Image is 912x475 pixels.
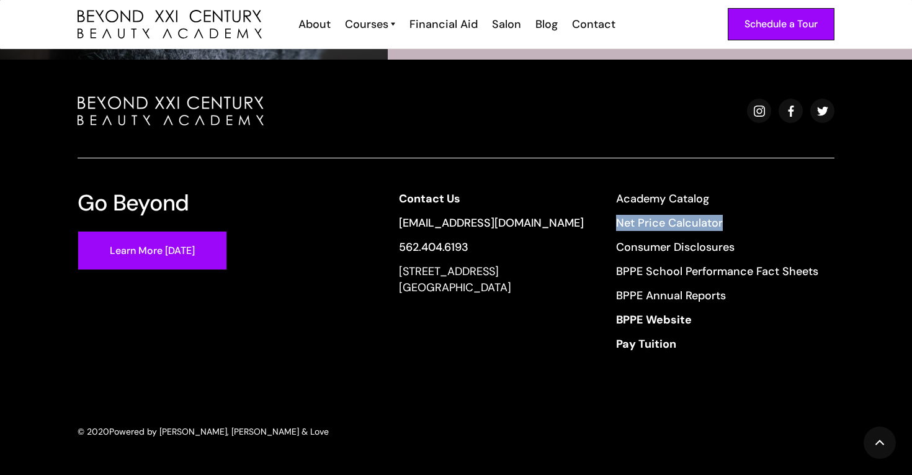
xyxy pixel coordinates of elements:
[616,215,818,231] a: Net Price Calculator
[616,239,818,255] a: Consumer Disclosures
[616,287,818,304] a: BPPE Annual Reports
[399,263,584,296] div: [STREET_ADDRESS] [GEOGRAPHIC_DATA]
[401,16,484,32] a: Financial Aid
[290,16,337,32] a: About
[616,312,692,327] strong: BPPE Website
[345,16,395,32] a: Courses
[78,10,262,39] a: home
[78,191,189,215] h3: Go Beyond
[399,191,460,206] strong: Contact Us
[78,231,227,270] a: Learn More [DATE]
[409,16,478,32] div: Financial Aid
[616,263,818,279] a: BPPE School Performance Fact Sheets
[527,16,564,32] a: Blog
[78,96,264,125] img: beyond beauty logo
[616,191,818,207] a: Academy Catalog
[399,239,584,255] a: 562.404.6193
[616,312,818,328] a: BPPE Website
[572,16,615,32] div: Contact
[78,425,109,438] div: © 2020
[744,16,818,32] div: Schedule a Tour
[399,215,584,231] a: [EMAIL_ADDRESS][DOMAIN_NAME]
[728,8,834,40] a: Schedule a Tour
[535,16,558,32] div: Blog
[484,16,527,32] a: Salon
[616,337,676,351] strong: Pay Tuition
[109,425,329,438] div: Powered by [PERSON_NAME], [PERSON_NAME] & Love
[298,16,331,32] div: About
[345,16,388,32] div: Courses
[399,191,584,207] a: Contact Us
[78,10,262,39] img: beyond 21st century beauty academy logo
[616,336,818,352] a: Pay Tuition
[492,16,521,32] div: Salon
[564,16,622,32] a: Contact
